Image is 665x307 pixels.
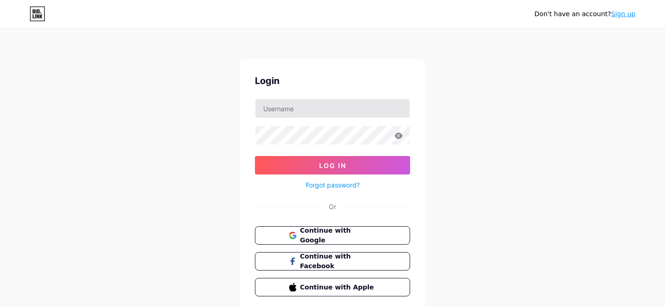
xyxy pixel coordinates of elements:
div: Don't have an account? [534,9,635,19]
div: Login [255,74,410,88]
button: Log In [255,156,410,175]
button: Continue with Facebook [255,252,410,271]
button: Continue with Apple [255,278,410,296]
div: Or [329,202,336,211]
span: Continue with Facebook [300,252,376,271]
button: Continue with Google [255,226,410,245]
input: Username [255,99,410,118]
a: Sign up [611,10,635,18]
span: Log In [319,162,346,169]
span: Continue with Apple [300,283,376,292]
a: Forgot password? [306,180,360,190]
span: Continue with Google [300,226,376,245]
